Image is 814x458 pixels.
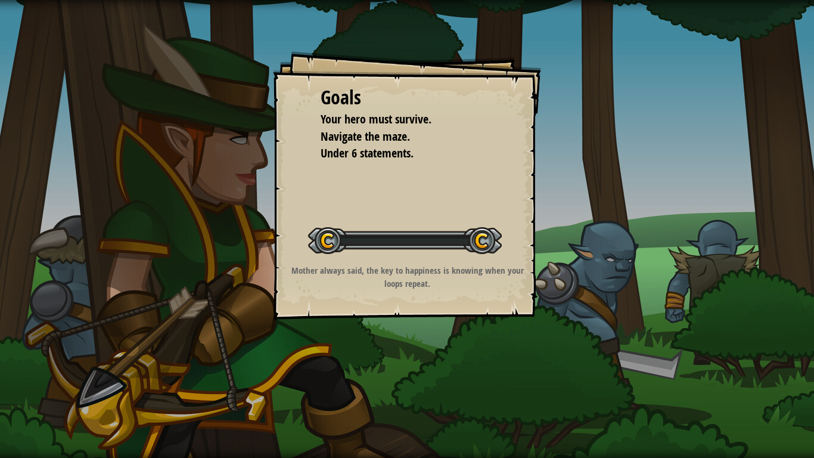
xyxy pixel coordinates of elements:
[321,84,493,112] div: Goals
[321,128,410,144] span: Navigate the maze.
[306,111,490,128] li: Your hero must survive.
[288,264,527,290] p: Mother always said, the key to happiness is knowing when your loops repeat.
[321,145,414,161] span: Under 6 statements.
[321,111,431,127] span: Your hero must survive.
[306,145,490,162] li: Under 6 statements.
[306,128,490,146] li: Navigate the maze.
